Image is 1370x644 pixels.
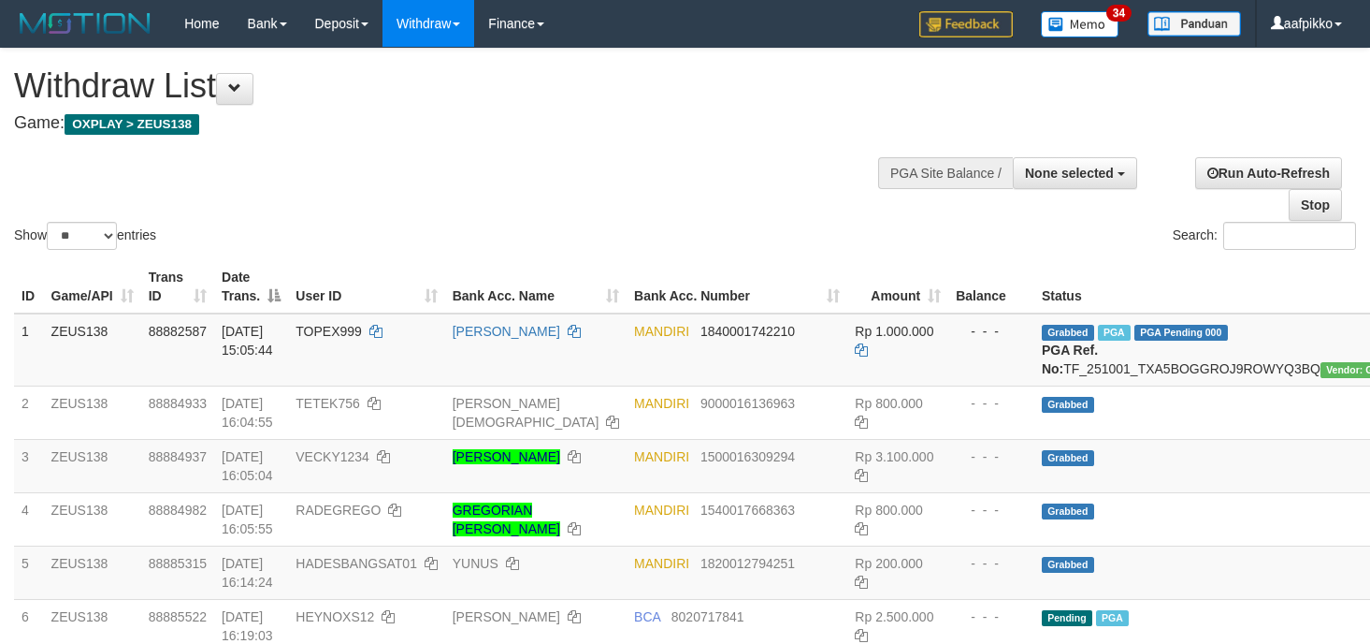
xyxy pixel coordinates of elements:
th: Amount: activate to sort column ascending [847,260,948,314]
span: Marked by aafnoeunsreypich [1098,325,1131,341]
span: Grabbed [1042,504,1094,520]
a: Stop [1289,189,1342,221]
span: 88884937 [149,449,207,464]
div: - - - [956,501,1027,520]
span: Grabbed [1042,397,1094,413]
div: - - - [956,554,1027,573]
span: RADEGREGO [296,503,381,518]
span: Copy 9000016136963 to clipboard [700,396,795,411]
img: Feedback.jpg [919,11,1013,37]
th: Bank Acc. Name: activate to sort column ascending [445,260,627,314]
a: Run Auto-Refresh [1195,157,1342,189]
div: - - - [956,322,1027,341]
td: ZEUS138 [44,314,141,387]
span: [DATE] 16:05:04 [222,449,273,483]
span: Grabbed [1042,557,1094,573]
span: Pending [1042,610,1092,626]
span: Copy 1840001742210 to clipboard [700,324,795,339]
input: Search: [1223,222,1356,250]
span: Grabbed [1042,450,1094,466]
span: Rp 2.500.000 [855,609,933,624]
span: PGA Pending [1134,325,1228,341]
td: 4 [14,492,44,546]
span: HADESBANGSAT01 [296,556,417,571]
span: MANDIRI [634,449,689,464]
span: 34 [1106,5,1132,22]
div: PGA Site Balance / [878,157,1013,189]
span: TETEK756 [296,396,359,411]
label: Show entries [14,222,156,250]
span: [DATE] 16:19:03 [222,609,273,643]
div: - - - [956,394,1027,413]
td: 2 [14,386,44,439]
td: ZEUS138 [44,386,141,439]
span: 88885522 [149,609,207,624]
th: Trans ID: activate to sort column ascending [141,260,214,314]
span: HEYNOXS12 [296,609,374,624]
a: [PERSON_NAME] [453,609,560,624]
th: ID [14,260,44,314]
div: - - - [956,447,1027,466]
th: User ID: activate to sort column ascending [288,260,444,314]
span: 88885315 [149,556,207,571]
th: Date Trans.: activate to sort column descending [214,260,288,314]
span: Rp 200.000 [855,556,922,571]
span: [DATE] 16:05:55 [222,503,273,536]
span: Copy 8020717841 to clipboard [671,609,744,624]
select: Showentries [47,222,117,250]
span: Marked by aafnoeunsreypich [1096,610,1129,626]
td: ZEUS138 [44,439,141,492]
td: 5 [14,546,44,599]
th: Bank Acc. Number: activate to sort column ascending [627,260,847,314]
h1: Withdraw List [14,67,895,105]
span: VECKY1234 [296,449,369,464]
img: panduan.png [1147,11,1241,37]
a: [PERSON_NAME] [453,324,560,339]
button: None selected [1013,157,1137,189]
td: 1 [14,314,44,387]
span: Copy 1820012794251 to clipboard [700,556,795,571]
h4: Game: [14,114,895,133]
span: Grabbed [1042,325,1094,341]
span: MANDIRI [634,396,689,411]
b: PGA Ref. No: [1042,343,1098,376]
span: None selected [1025,166,1114,181]
span: Rp 800.000 [855,503,922,518]
img: MOTION_logo.png [14,9,156,37]
th: Game/API: activate to sort column ascending [44,260,141,314]
img: Button%20Memo.svg [1041,11,1119,37]
td: ZEUS138 [44,546,141,599]
span: Rp 1.000.000 [855,324,933,339]
span: BCA [634,609,660,624]
span: Rp 800.000 [855,396,922,411]
span: Rp 3.100.000 [855,449,933,464]
span: 88884982 [149,503,207,518]
span: 88882587 [149,324,207,339]
a: [PERSON_NAME] [453,449,560,464]
span: Copy 1500016309294 to clipboard [700,449,795,464]
a: YUNUS [453,556,498,571]
span: TOPEX999 [296,324,362,339]
a: [PERSON_NAME][DEMOGRAPHIC_DATA] [453,396,599,430]
span: Copy 1540017668363 to clipboard [700,503,795,518]
span: OXPLAY > ZEUS138 [65,114,199,135]
span: [DATE] 16:14:24 [222,556,273,590]
th: Balance [948,260,1034,314]
label: Search: [1173,222,1356,250]
span: [DATE] 15:05:44 [222,324,273,358]
span: [DATE] 16:04:55 [222,396,273,430]
span: 88884933 [149,396,207,411]
a: GREGORIAN [PERSON_NAME] [453,503,560,536]
div: - - - [956,607,1027,626]
span: MANDIRI [634,556,689,571]
td: 3 [14,439,44,492]
span: MANDIRI [634,503,689,518]
span: MANDIRI [634,324,689,339]
td: ZEUS138 [44,492,141,546]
